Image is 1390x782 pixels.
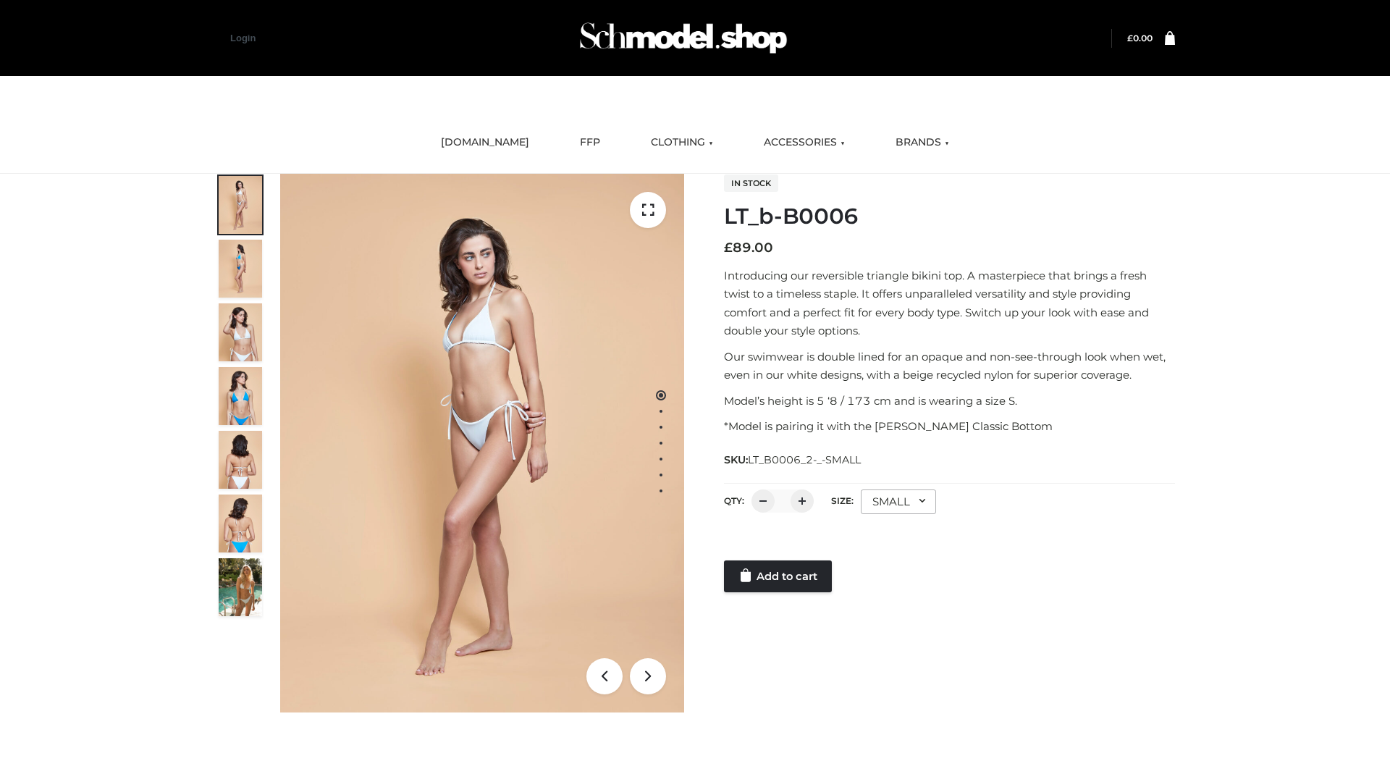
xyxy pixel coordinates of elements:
[219,367,262,425] img: ArielClassicBikiniTop_CloudNine_AzureSky_OW114ECO_4-scaled.jpg
[219,240,262,298] img: ArielClassicBikiniTop_CloudNine_AzureSky_OW114ECO_2-scaled.jpg
[1127,33,1153,43] bdi: 0.00
[219,431,262,489] img: ArielClassicBikiniTop_CloudNine_AzureSky_OW114ECO_7-scaled.jpg
[885,127,960,159] a: BRANDS
[219,495,262,552] img: ArielClassicBikiniTop_CloudNine_AzureSky_OW114ECO_8-scaled.jpg
[1127,33,1153,43] a: £0.00
[724,560,832,592] a: Add to cart
[640,127,724,159] a: CLOTHING
[753,127,856,159] a: ACCESSORIES
[219,176,262,234] img: ArielClassicBikiniTop_CloudNine_AzureSky_OW114ECO_1-scaled.jpg
[575,9,792,67] img: Schmodel Admin 964
[1127,33,1133,43] span: £
[219,303,262,361] img: ArielClassicBikiniTop_CloudNine_AzureSky_OW114ECO_3-scaled.jpg
[724,175,778,192] span: In stock
[724,348,1175,384] p: Our swimwear is double lined for an opaque and non-see-through look when wet, even in our white d...
[748,453,861,466] span: LT_B0006_2-_-SMALL
[430,127,540,159] a: [DOMAIN_NAME]
[831,495,854,506] label: Size:
[724,392,1175,411] p: Model’s height is 5 ‘8 / 173 cm and is wearing a size S.
[724,495,744,506] label: QTY:
[861,489,936,514] div: SMALL
[724,240,733,256] span: £
[724,240,773,256] bdi: 89.00
[219,558,262,616] img: Arieltop_CloudNine_AzureSky2.jpg
[280,174,684,712] img: ArielClassicBikiniTop_CloudNine_AzureSky_OW114ECO_1
[724,266,1175,340] p: Introducing our reversible triangle bikini top. A masterpiece that brings a fresh twist to a time...
[569,127,611,159] a: FFP
[724,451,862,468] span: SKU:
[230,33,256,43] a: Login
[724,417,1175,436] p: *Model is pairing it with the [PERSON_NAME] Classic Bottom
[724,203,1175,230] h1: LT_b-B0006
